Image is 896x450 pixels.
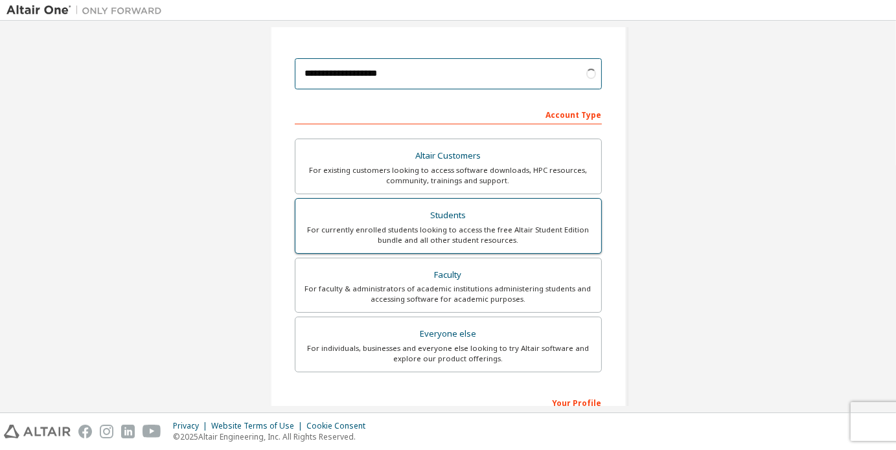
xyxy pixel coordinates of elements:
[173,421,211,431] div: Privacy
[303,147,593,165] div: Altair Customers
[303,266,593,284] div: Faculty
[211,421,306,431] div: Website Terms of Use
[303,343,593,364] div: For individuals, businesses and everyone else looking to try Altair software and explore our prod...
[143,425,161,438] img: youtube.svg
[303,165,593,186] div: For existing customers looking to access software downloads, HPC resources, community, trainings ...
[303,225,593,245] div: For currently enrolled students looking to access the free Altair Student Edition bundle and all ...
[303,325,593,343] div: Everyone else
[295,392,602,412] div: Your Profile
[295,104,602,124] div: Account Type
[303,284,593,304] div: For faculty & administrators of academic institutions administering students and accessing softwa...
[4,425,71,438] img: altair_logo.svg
[100,425,113,438] img: instagram.svg
[78,425,92,438] img: facebook.svg
[121,425,135,438] img: linkedin.svg
[6,4,168,17] img: Altair One
[173,431,373,442] p: © 2025 Altair Engineering, Inc. All Rights Reserved.
[303,207,593,225] div: Students
[306,421,373,431] div: Cookie Consent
